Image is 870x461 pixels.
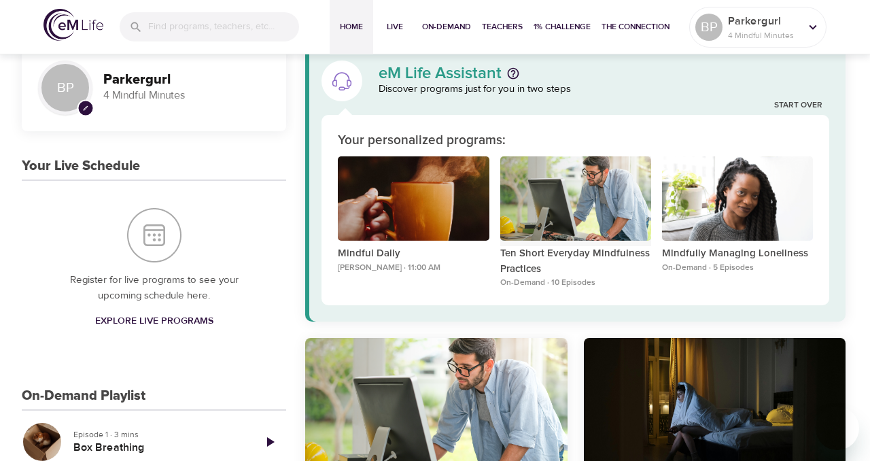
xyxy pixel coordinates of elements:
span: On-Demand [422,20,471,34]
p: 4 Mindful Minutes [728,29,800,41]
h3: Your Live Schedule [22,158,140,174]
span: 1% Challenge [534,20,591,34]
a: Explore Live Programs [90,309,219,334]
p: [PERSON_NAME] · 11:00 AM [338,262,489,274]
iframe: Button to launch messaging window [816,407,859,450]
p: Your personalized programs: [338,131,506,151]
span: Explore Live Programs [95,313,213,330]
p: Ten Short Everyday Mindfulness Practices [500,246,651,277]
a: Play Episode [254,426,286,458]
p: On-Demand · 10 Episodes [500,277,651,289]
span: The Connection [602,20,669,34]
p: Mindfully Managing Loneliness [662,246,813,262]
h5: Box Breathing [73,441,243,455]
span: Live [379,20,411,34]
img: Your Live Schedule [127,208,181,262]
span: Teachers [482,20,523,34]
input: Find programs, teachers, etc... [148,12,299,41]
button: Ten Short Everyday Mindfulness Practices [500,156,651,247]
div: BP [695,14,723,41]
p: Episode 1 · 3 mins [73,428,243,441]
p: On-Demand · 5 Episodes [662,262,813,274]
p: eM Life Assistant [379,65,502,82]
p: 4 Mindful Minutes [103,88,270,103]
img: eM Life Assistant [331,70,353,92]
p: Register for live programs to see your upcoming schedule here. [49,273,259,303]
button: Mindful Daily [338,156,489,247]
span: Home [335,20,368,34]
h3: On-Demand Playlist [22,388,145,404]
div: BP [38,61,92,115]
p: Discover programs just for you in two steps [379,82,829,97]
p: Mindful Daily [338,246,489,262]
button: Mindfully Managing Loneliness [662,156,813,247]
a: Start Over [774,100,822,112]
h3: Parkergurl [103,72,270,88]
img: logo [43,9,103,41]
p: Parkergurl [728,13,800,29]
